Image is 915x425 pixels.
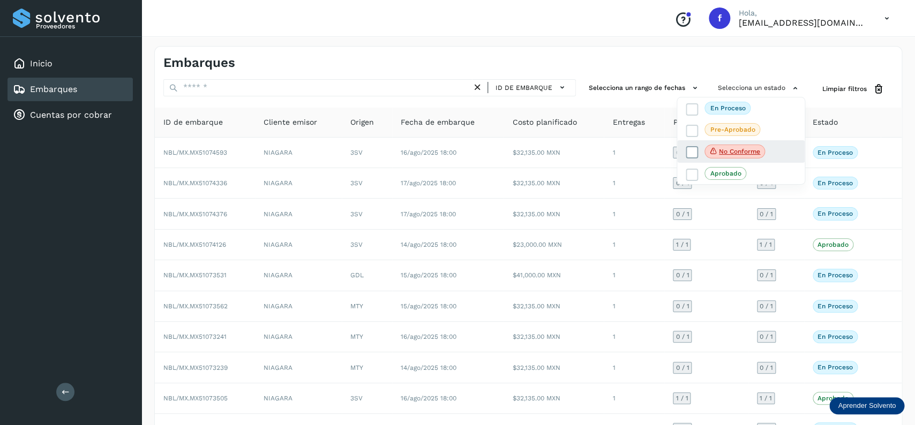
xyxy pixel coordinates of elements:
[838,401,896,410] p: Aprender Solvento
[719,148,760,155] p: No conforme
[30,110,112,120] a: Cuentas por cobrar
[36,22,129,30] p: Proveedores
[30,84,77,94] a: Embarques
[829,397,904,414] div: Aprender Solvento
[710,126,755,133] p: Pre-Aprobado
[7,78,133,101] div: Embarques
[710,104,746,112] p: En proceso
[7,52,133,75] div: Inicio
[710,170,741,177] p: Aprobado
[7,103,133,127] div: Cuentas por cobrar
[30,58,52,69] a: Inicio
